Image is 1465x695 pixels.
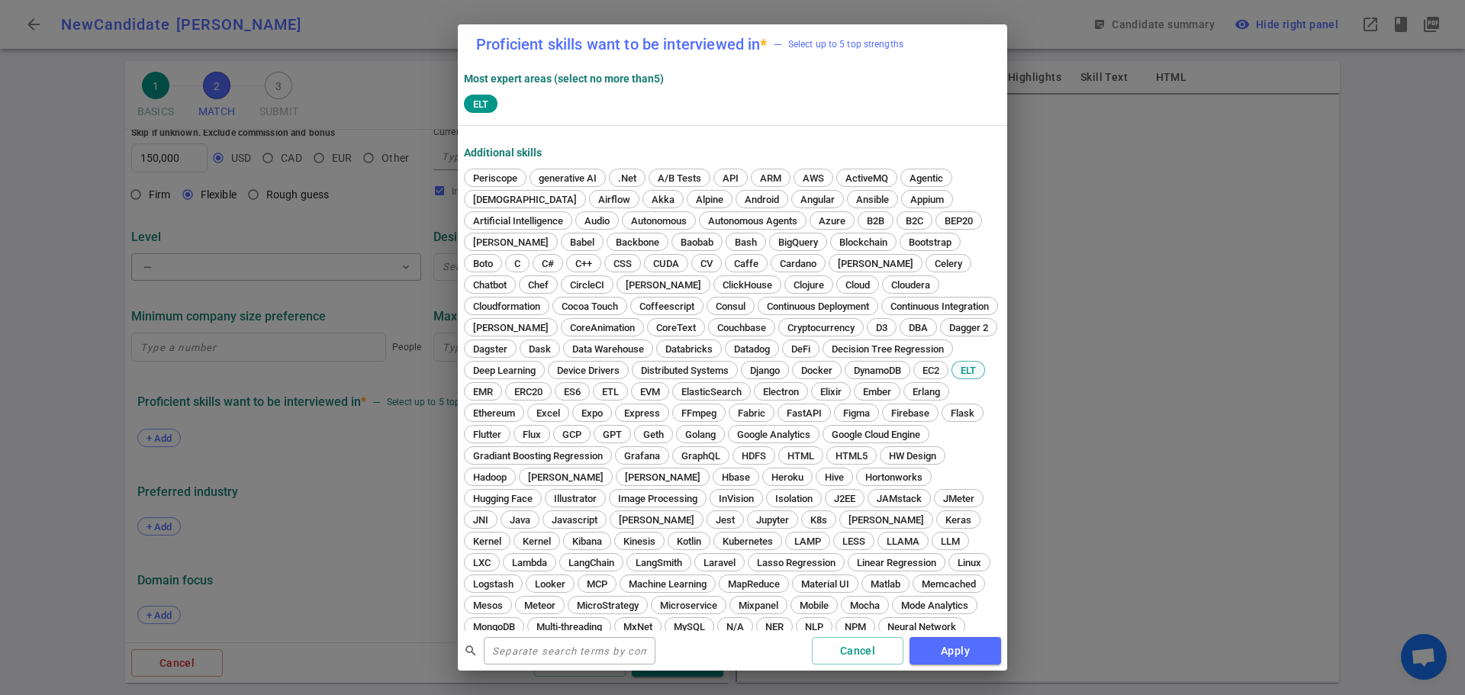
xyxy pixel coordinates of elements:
span: HTML [782,450,819,462]
span: InVision [713,493,759,504]
span: Appium [905,194,949,205]
span: Cardano [774,258,822,269]
span: BEP20 [939,215,978,227]
span: Couchbase [712,322,771,333]
span: Elixir [815,386,847,397]
span: Continuous Deployment [761,301,874,312]
span: Angular [795,194,840,205]
span: Figma [838,407,875,419]
span: ES6 [559,386,586,397]
span: EC2 [917,365,945,376]
span: Memcached [916,578,981,590]
span: ELT [955,365,981,376]
span: Jupyter [751,514,794,526]
span: Image Processing [613,493,703,504]
span: Autonomous Agents [703,215,803,227]
span: Continuous Integration [885,301,994,312]
span: [PERSON_NAME] [620,279,707,291]
span: Decision Tree Regression [826,343,949,355]
span: Jest [710,514,740,526]
span: Boto [468,258,498,269]
span: Mocha [845,600,885,611]
span: Kinesis [618,536,661,547]
span: ClickHouse [717,279,778,291]
span: Fabric [732,407,771,419]
span: D3 [871,322,893,333]
span: Kubernetes [717,536,778,547]
span: Caffe [729,258,764,269]
span: Flask [945,407,980,419]
span: Golang [680,429,721,440]
span: NER [760,621,789,632]
span: generative AI [533,172,602,184]
input: Separate search terms by comma or space [484,639,655,663]
span: Meteor [519,600,561,611]
span: LangChain [563,557,620,568]
span: [DEMOGRAPHIC_DATA] [468,194,582,205]
span: Matlab [865,578,906,590]
span: J2EE [829,493,861,504]
span: B2C [900,215,929,227]
span: LESS [837,536,871,547]
span: Heroku [766,471,809,483]
span: Dagger 2 [944,322,993,333]
span: Mesos [468,600,508,611]
span: Deep Learning [468,365,541,376]
span: Illustrator [549,493,602,504]
span: Cloud [840,279,875,291]
span: DynamoDB [848,365,906,376]
span: MapReduce [723,578,785,590]
span: Chatbot [468,279,512,291]
span: ELT [467,98,494,110]
span: N/A [721,621,749,632]
span: B2B [861,215,890,227]
span: Chef [523,279,554,291]
span: LLM [935,536,965,547]
span: Hugging Face [468,493,538,504]
span: Blockchain [834,236,893,248]
span: Logstash [468,578,519,590]
span: .Net [613,172,642,184]
span: Datadog [729,343,775,355]
span: LXC [468,557,496,568]
span: Google Analytics [732,429,816,440]
span: Gradiant Boosting Regression [468,450,608,462]
span: Dask [523,343,556,355]
span: [PERSON_NAME] [843,514,929,526]
span: Airflow [593,194,636,205]
span: Linux [952,557,987,568]
span: Cloudformation [468,301,546,312]
span: Linear Regression [852,557,942,568]
span: [PERSON_NAME] [613,514,700,526]
span: Hive [819,471,849,483]
span: C [509,258,526,269]
span: API [717,172,744,184]
span: Javascript [546,514,603,526]
span: ERC20 [509,386,548,397]
span: JMeter [938,493,980,504]
span: LAMP [789,536,826,547]
span: EMR [468,386,498,397]
span: Ansible [851,194,894,205]
span: Dagster [468,343,513,355]
span: Keras [940,514,977,526]
span: MicroStrategy [572,600,644,611]
span: Autonomous [626,215,692,227]
span: Hbase [716,471,755,483]
span: JNI [468,514,494,526]
span: Laravel [698,557,741,568]
label: Proficient skills want to be interviewed in [476,37,768,52]
span: Alpine [691,194,729,205]
span: Coffeescript [634,301,700,312]
span: ARM [755,172,787,184]
span: search [464,644,478,658]
span: Hadoop [468,471,512,483]
span: K8s [805,514,832,526]
span: CircleCI [565,279,610,291]
span: Periscope [468,172,523,184]
span: DBA [903,322,933,333]
span: LLAMA [881,536,925,547]
span: JAMstack [871,493,927,504]
span: Celery [929,258,968,269]
span: Django [745,365,785,376]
